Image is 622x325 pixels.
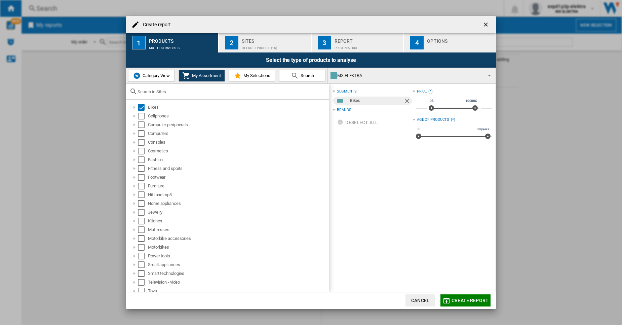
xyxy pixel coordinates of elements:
div: Motorbike accessories [148,235,328,242]
md-checkbox: Select [138,174,148,181]
md-checkbox: Select [138,218,148,224]
div: 3 [318,36,331,49]
div: Television - video [148,279,328,286]
ng-md-icon: Remove [404,98,412,106]
h4: Create report [140,22,171,28]
div: Computer peripherals [148,121,328,128]
span: My Assortment [190,73,221,78]
button: 4 Options [404,33,496,52]
md-checkbox: Select [138,183,148,189]
button: Search [279,70,325,82]
div: Jewelry [148,209,328,216]
div: Price [417,89,427,94]
md-checkbox: Select [138,235,148,242]
button: My Selections [229,70,275,82]
div: MX ELEKTRA [331,71,482,80]
md-checkbox: Select [138,226,148,233]
md-checkbox: Select [138,104,148,111]
button: 3 Report Price Matrix [312,33,404,52]
div: Footwear [148,174,328,181]
input: Search in Sites [138,89,326,94]
md-checkbox: Select [138,156,148,163]
div: Bikes [350,97,403,105]
button: Cancel [405,294,435,306]
div: Deselect all [337,116,378,129]
div: Mattresses [148,226,328,233]
button: 1 Products MX ELEKTRA:Bikes [126,33,219,52]
button: Category View [128,70,174,82]
md-checkbox: Select [138,279,148,286]
div: 2 [225,36,238,49]
span: Create report [452,298,489,303]
md-checkbox: Select [138,165,148,172]
div: Fashion [148,156,328,163]
md-checkbox: Select [138,121,148,128]
md-checkbox: Select [138,261,148,268]
div: Power tools [148,253,328,259]
div: Hifi and mp3 [148,191,328,198]
div: Furniture [148,183,328,189]
div: Sites [242,36,308,43]
span: Category View [141,73,170,78]
span: My Selections [242,73,270,78]
button: My Assortment [179,70,225,82]
div: Default profile (16) [242,43,308,50]
button: getI18NText('BUTTONS.CLOSE_DIALOG') [480,18,493,31]
button: Create report [440,294,491,306]
img: wiser-icon-blue.png [133,72,141,80]
div: MX ELEKTRA:Bikes [149,43,215,50]
md-checkbox: Select [138,148,148,154]
md-checkbox: Select [138,244,148,251]
button: 2 Sites Default profile (16) [219,33,311,52]
span: 0 [417,127,421,132]
div: Age of products [417,117,450,122]
div: Small appliances [148,261,328,268]
div: Select the type of products to analyse [126,52,496,68]
div: Toys [148,288,328,294]
div: Price Matrix [335,43,401,50]
div: Home appliances [148,200,328,207]
div: Brands [337,107,351,113]
div: Consoles [148,139,328,146]
div: Report [335,36,401,43]
md-checkbox: Select [138,113,148,119]
md-checkbox: Select [138,270,148,277]
div: Cosmetics [148,148,328,154]
md-checkbox: Select [138,200,148,207]
div: Motorbikes [148,244,328,251]
div: Products [149,36,215,43]
ng-md-icon: getI18NText('BUTTONS.CLOSE_DIALOG') [482,21,491,29]
button: Deselect all [335,116,380,129]
span: 0$ [429,98,435,104]
div: segments [337,89,356,94]
md-checkbox: Select [138,139,148,146]
md-checkbox: Select [138,253,148,259]
div: Bikes [148,104,328,111]
div: Smart technologies [148,270,328,277]
div: Fitness and sports [148,165,328,172]
div: 1 [132,36,146,49]
div: 4 [410,36,424,49]
md-checkbox: Select [138,209,148,216]
span: 10000$ [464,98,478,104]
md-checkbox: Select [138,288,148,294]
div: Computers [148,130,328,137]
div: Options [427,36,493,43]
span: 30 years [476,127,490,132]
div: Cellphones [148,113,328,119]
span: Search [299,73,314,78]
div: Kitchen [148,218,328,224]
md-checkbox: Select [138,191,148,198]
md-checkbox: Select [138,130,148,137]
